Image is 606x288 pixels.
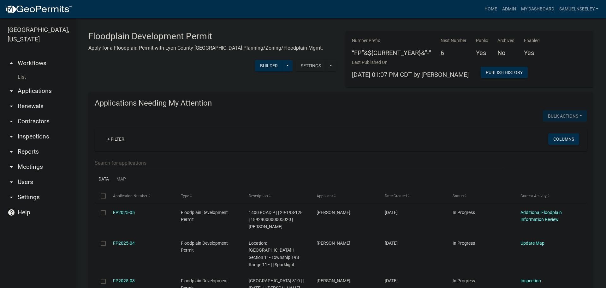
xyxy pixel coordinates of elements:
button: Columns [548,133,579,145]
span: Type [181,194,189,198]
span: Current Activity [520,194,547,198]
i: arrow_drop_down [8,87,15,95]
h5: “FP”&${CURRENT_YEAR}&”-” [352,49,431,57]
datatable-header-cell: Select [95,188,107,204]
datatable-header-cell: Type [175,188,243,204]
a: Inspection [520,278,541,283]
span: In Progress [453,241,475,246]
span: [DATE] 01:07 PM CDT by [PERSON_NAME] [352,71,469,78]
a: FP2025-05 [113,210,135,215]
span: Description [249,194,268,198]
h5: Yes [524,49,540,57]
p: Enabled [524,37,540,44]
span: Floodplain Development Permit [181,241,228,253]
datatable-header-cell: Date Created [378,188,446,204]
span: In Progress [453,210,475,215]
i: arrow_drop_down [8,163,15,171]
a: + Filter [102,133,129,145]
span: Applicant [317,194,333,198]
p: Public [476,37,488,44]
span: 1400 ROAD P | | 29-19S-12E | 1892900000005020 | Wayne Scritchfield [249,210,303,230]
button: Builder [255,60,283,71]
datatable-header-cell: Applicant [311,188,378,204]
h5: No [497,49,514,57]
span: Location: -96.161625, 38.419532 | | Section 11- Township 19S Range 11E | | Sparklight [249,241,299,267]
a: My Dashboard [519,3,557,15]
i: arrow_drop_down [8,118,15,125]
a: Additional Floodplain Information Review [520,210,562,222]
span: 07/15/2025 [385,241,398,246]
i: arrow_drop_down [8,133,15,140]
span: Status [453,194,464,198]
p: Next Number [441,37,466,44]
p: Number Prefix [352,37,431,44]
span: In Progress [453,278,475,283]
h5: 6 [441,49,466,57]
a: Admin [500,3,519,15]
h5: Yes [476,49,488,57]
span: Chip Woods [317,278,350,283]
i: arrow_drop_down [8,102,15,110]
i: arrow_drop_up [8,59,15,67]
datatable-header-cell: Description [243,188,311,204]
p: Archived [497,37,514,44]
p: Last Published On [352,59,469,66]
a: SamuelNSeeley [557,3,601,15]
span: 07/31/2025 [385,210,398,215]
button: Bulk Actions [543,110,587,122]
i: arrow_drop_down [8,193,15,201]
h3: Floodplain Development Permit [88,31,323,42]
a: Data [95,169,113,189]
span: Keri Bledsoe [317,241,350,246]
button: Publish History [481,67,528,78]
datatable-header-cell: Application Number [107,188,175,204]
span: Wayne [317,210,350,215]
h4: Applications Needing My Attention [95,99,587,108]
a: Update Map [520,241,544,246]
datatable-header-cell: Current Activity [514,188,582,204]
a: FP2025-04 [113,241,135,246]
span: 05/22/2025 [385,278,398,283]
button: Settings [296,60,326,71]
i: arrow_drop_down [8,178,15,186]
span: Application Number [113,194,147,198]
i: arrow_drop_down [8,148,15,156]
span: Date Created [385,194,407,198]
a: Map [113,169,130,189]
datatable-header-cell: Status [447,188,514,204]
a: FP2025-03 [113,278,135,283]
wm-modal-confirm: Workflow Publish History [481,70,528,76]
p: Apply for a Floodplain Permit with Lyon County [GEOGRAPHIC_DATA] Planning/Zoning/Floodplain Mgmt. [88,44,323,52]
i: help [8,209,15,216]
input: Search for applications [95,156,503,169]
a: Home [482,3,500,15]
span: Floodplain Development Permit [181,210,228,222]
